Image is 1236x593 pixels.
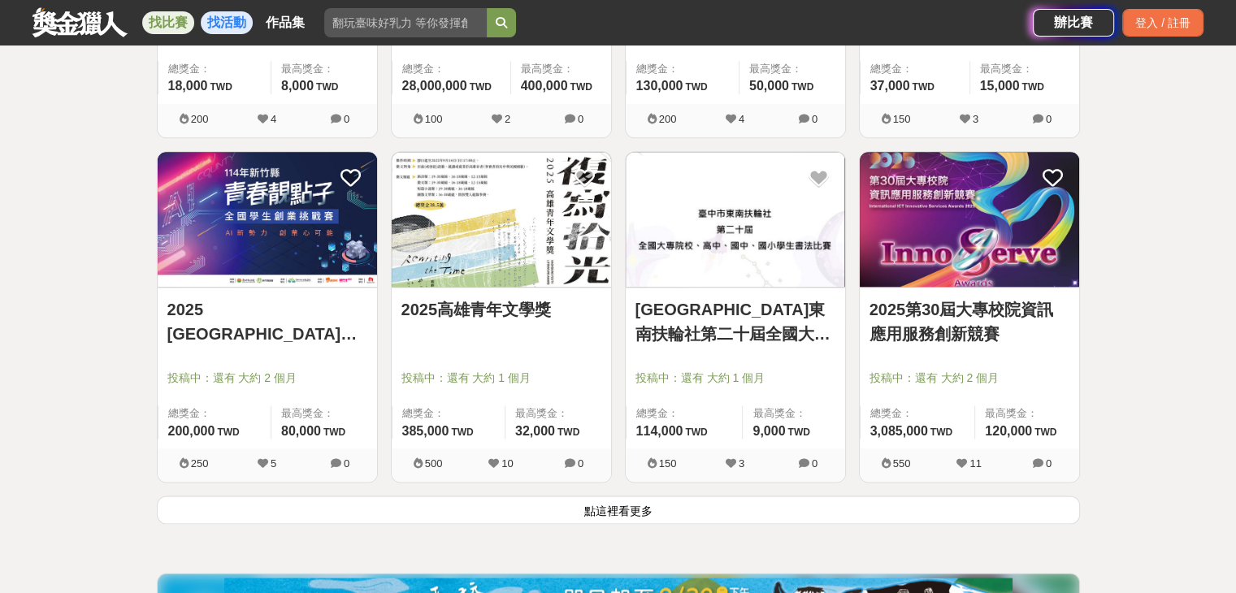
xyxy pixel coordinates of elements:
span: 3 [973,113,978,125]
a: 2025高雄青年文學獎 [401,297,601,322]
span: 250 [191,457,209,470]
span: 11 [969,457,981,470]
img: Cover Image [392,152,611,288]
span: 4 [739,113,744,125]
span: 投稿中：還有 大約 2 個月 [167,370,367,387]
span: TWD [1021,81,1043,93]
span: TWD [210,81,232,93]
span: 5 [271,457,276,470]
span: TWD [930,426,952,438]
span: 最高獎金： [749,61,835,77]
span: TWD [787,426,809,438]
span: 0 [812,113,817,125]
span: 2 [505,113,510,125]
a: 2025 [GEOGRAPHIC_DATA]青春靚點子 全國學生創業挑戰賽 [167,297,367,346]
span: 最高獎金： [515,405,601,422]
span: 最高獎金： [980,61,1069,77]
span: TWD [470,81,492,93]
input: 翻玩臺味好乳力 等你發揮創意！ [324,8,487,37]
span: 400,000 [521,79,568,93]
span: 130,000 [636,79,683,93]
span: TWD [217,426,239,438]
span: 總獎金： [636,405,733,422]
a: Cover Image [158,152,377,288]
span: 總獎金： [636,61,729,77]
span: TWD [316,81,338,93]
a: Cover Image [626,152,845,288]
span: 0 [578,457,583,470]
img: Cover Image [158,152,377,288]
a: [GEOGRAPHIC_DATA]東南扶輪社第二十屆全國大專院校、高中、國中、國小學生書法比賽 [635,297,835,346]
span: 4 [271,113,276,125]
span: 500 [425,457,443,470]
span: TWD [1034,426,1056,438]
span: 總獎金： [402,405,495,422]
span: 最高獎金： [521,61,601,77]
a: 找比賽 [142,11,194,34]
span: TWD [791,81,813,93]
span: 總獎金： [870,61,960,77]
button: 點這裡看更多 [157,496,1080,524]
span: 8,000 [281,79,314,93]
span: 18,000 [168,79,208,93]
img: Cover Image [626,152,845,288]
span: 32,000 [515,424,555,438]
span: 50,000 [749,79,789,93]
span: TWD [323,426,345,438]
span: 0 [344,113,349,125]
span: TWD [451,426,473,438]
span: 投稿中：還有 大約 2 個月 [870,370,1069,387]
span: 最高獎金： [281,405,367,422]
span: 100 [425,113,443,125]
span: TWD [685,81,707,93]
a: 2025第30屆大專校院資訊應用服務創新競賽 [870,297,1069,346]
span: 200,000 [168,424,215,438]
span: TWD [685,426,707,438]
span: 0 [812,457,817,470]
span: 120,000 [985,424,1032,438]
span: 投稿中：還有 大約 1 個月 [635,370,835,387]
span: 0 [344,457,349,470]
span: 最高獎金： [985,405,1069,422]
span: 投稿中：還有 大約 1 個月 [401,370,601,387]
a: 作品集 [259,11,311,34]
span: 114,000 [636,424,683,438]
span: 200 [191,113,209,125]
span: 總獎金： [402,61,501,77]
span: 385,000 [402,424,449,438]
span: 3,085,000 [870,424,928,438]
span: TWD [570,81,592,93]
img: Cover Image [860,152,1079,288]
span: 3 [739,457,744,470]
span: 0 [578,113,583,125]
span: 總獎金： [168,405,261,422]
div: 登入 / 註冊 [1122,9,1203,37]
a: 辦比賽 [1033,9,1114,37]
span: 10 [501,457,513,470]
span: 0 [1046,457,1052,470]
span: 150 [893,113,911,125]
span: 0 [1046,113,1052,125]
span: TWD [557,426,579,438]
span: 總獎金： [870,405,965,422]
span: 28,000,000 [402,79,467,93]
span: 150 [659,457,677,470]
span: 37,000 [870,79,910,93]
span: 15,000 [980,79,1020,93]
span: TWD [912,81,934,93]
span: 550 [893,457,911,470]
span: 最高獎金： [752,405,835,422]
a: 找活動 [201,11,253,34]
a: Cover Image [860,152,1079,288]
span: 總獎金： [168,61,261,77]
a: Cover Image [392,152,611,288]
span: 9,000 [752,424,785,438]
span: 最高獎金： [281,61,367,77]
span: 80,000 [281,424,321,438]
span: 200 [659,113,677,125]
